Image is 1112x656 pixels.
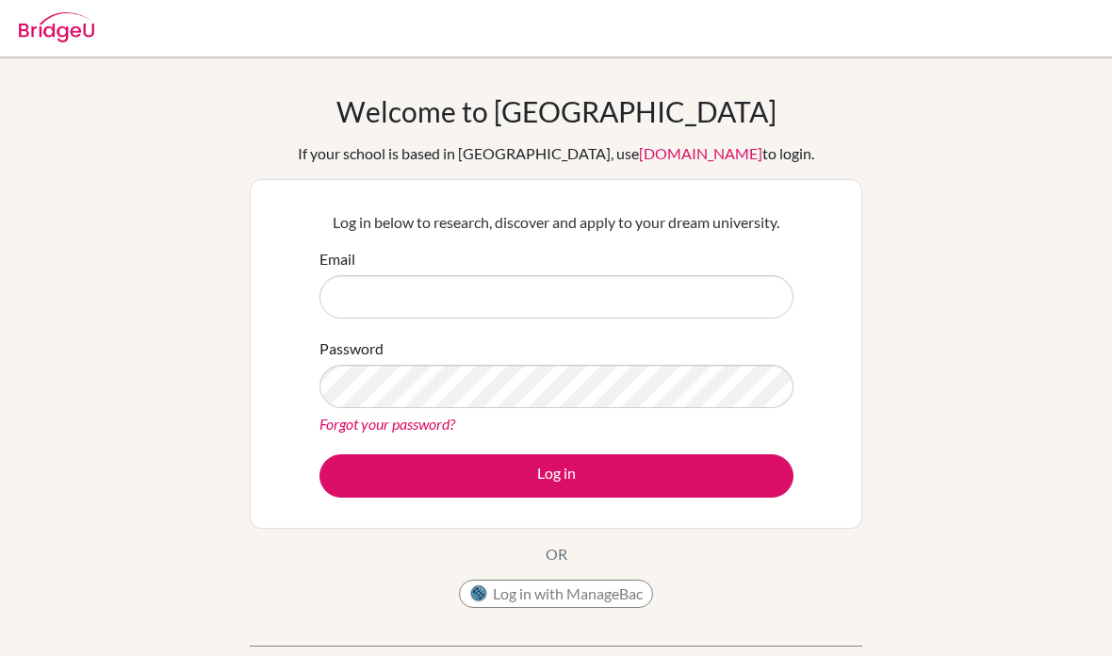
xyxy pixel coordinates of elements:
p: Log in below to research, discover and apply to your dream university. [319,211,793,234]
label: Password [319,337,384,360]
a: Forgot your password? [319,415,455,433]
img: Bridge-U [19,12,94,42]
button: Log in with ManageBac [459,580,653,608]
h1: Welcome to [GEOGRAPHIC_DATA] [336,94,777,128]
p: OR [546,543,567,566]
button: Log in [319,454,793,498]
a: [DOMAIN_NAME] [639,144,762,162]
div: If your school is based in [GEOGRAPHIC_DATA], use to login. [298,142,814,165]
label: Email [319,248,355,271]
